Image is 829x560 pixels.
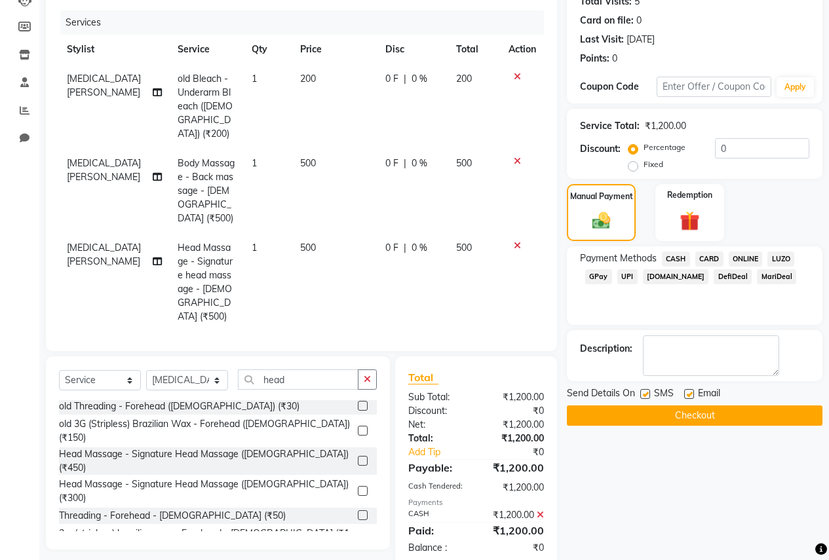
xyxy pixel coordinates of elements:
span: [DOMAIN_NAME] [643,269,709,284]
input: Search or Scan [238,369,358,390]
span: 1 [252,73,257,84]
span: ONLINE [729,252,763,267]
button: Apply [777,77,814,97]
input: Enter Offer / Coupon Code [657,77,771,97]
span: 200 [456,73,472,84]
div: ₹1,200.00 [476,481,554,495]
div: CASH [398,508,476,522]
th: Qty [244,35,293,64]
img: _gift.svg [674,209,706,233]
th: Total [448,35,501,64]
div: Payable: [398,460,476,476]
span: [MEDICAL_DATA][PERSON_NAME] [67,242,141,267]
span: Send Details On [567,386,635,403]
span: Payment Methods [580,252,657,265]
span: | [404,241,406,255]
div: Services [60,10,554,35]
span: 500 [456,157,472,169]
label: Manual Payment [570,191,633,202]
div: Paid: [398,523,476,538]
span: Body Massage - Back massage - [DEMOGRAPHIC_DATA] (₹500) [178,157,235,224]
span: CARD [695,252,723,267]
span: MariDeal [757,269,796,284]
div: Cash Tendered: [398,481,476,495]
div: ₹1,200.00 [476,460,554,476]
div: ₹1,200.00 [476,432,554,445]
span: UPI [617,269,638,284]
span: | [404,157,406,170]
div: Head Massage - Signature Head Massage ([DEMOGRAPHIC_DATA]) (₹300) [59,477,353,505]
span: 0 % [412,157,427,170]
span: 0 F [385,157,398,170]
div: Card on file: [580,14,634,28]
div: Total: [398,432,476,445]
th: Price [292,35,377,64]
div: ₹0 [476,541,554,555]
div: Last Visit: [580,33,624,47]
div: Description: [580,342,632,356]
div: ₹1,200.00 [476,523,554,538]
div: Head Massage - Signature Head Massage ([DEMOGRAPHIC_DATA]) (₹450) [59,447,353,475]
span: | [404,72,406,86]
span: Total [408,371,438,384]
button: Checkout [567,405,822,426]
div: ₹0 [476,404,554,418]
span: 0 F [385,72,398,86]
div: Balance : [398,541,476,555]
label: Percentage [644,141,685,153]
span: 1 [252,242,257,253]
th: Disc [377,35,448,64]
th: Service [170,35,243,64]
span: 1 [252,157,257,169]
div: Threading - Forehead - [DEMOGRAPHIC_DATA] (₹50) [59,509,286,523]
div: [DATE] [627,33,655,47]
div: Service Total: [580,119,640,133]
div: ₹0 [489,445,554,459]
div: ₹1,200.00 [476,418,554,432]
span: SMS [654,386,674,403]
label: Redemption [667,189,712,201]
div: 0 [612,52,617,65]
span: 500 [456,242,472,253]
div: Discount: [580,142,621,156]
div: Payments [408,497,544,508]
span: 0 % [412,72,427,86]
div: 0 [636,14,642,28]
span: LUZO [767,252,794,267]
a: Add Tip [398,445,489,459]
div: ₹1,200.00 [476,508,554,522]
img: _cash.svg [587,210,617,231]
span: CASH [662,252,690,267]
div: Net: [398,418,476,432]
div: 3 g (stripless) brazilian wax - Forehead - [DEMOGRAPHIC_DATA] (₹150) [59,527,353,554]
span: 500 [300,242,316,253]
span: Head Massage - Signature head massage - [DEMOGRAPHIC_DATA] (₹500) [178,242,233,322]
div: Discount: [398,404,476,418]
span: [MEDICAL_DATA][PERSON_NAME] [67,73,141,98]
div: Sub Total: [398,390,476,404]
div: old Threading - Forehead ([DEMOGRAPHIC_DATA]) (₹30) [59,400,299,413]
div: Coupon Code [580,80,657,94]
span: old Bleach - Underarm Bleach ([DEMOGRAPHIC_DATA]) (₹200) [178,73,233,140]
span: 0 F [385,241,398,255]
span: 200 [300,73,316,84]
span: DefiDeal [714,269,752,284]
th: Action [501,35,544,64]
span: Email [698,386,720,403]
span: 0 % [412,241,427,255]
th: Stylist [59,35,170,64]
div: ₹1,200.00 [645,119,686,133]
div: ₹1,200.00 [476,390,554,404]
label: Fixed [644,159,663,170]
span: 500 [300,157,316,169]
div: Points: [580,52,609,65]
span: GPay [585,269,612,284]
span: [MEDICAL_DATA][PERSON_NAME] [67,157,141,183]
div: old 3G (Stripless) Brazilian Wax - Forehead ([DEMOGRAPHIC_DATA]) (₹150) [59,417,353,445]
